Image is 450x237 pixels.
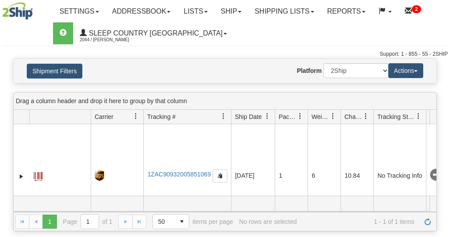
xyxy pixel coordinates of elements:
[43,215,57,229] span: Page 1
[158,217,170,226] span: 50
[152,214,189,229] span: Page sizes drop down
[398,0,428,22] a: 2
[344,112,363,121] span: Charge
[95,170,104,181] img: 8 - UPS
[235,112,262,121] span: Ship Date
[411,109,426,124] a: Tracking Status filter column settings
[80,36,145,44] span: 2044 / [PERSON_NAME]
[326,109,340,124] a: Weight filter column settings
[231,124,275,227] td: [DATE]
[430,74,449,163] iframe: chat widget
[275,124,308,227] td: 1
[312,112,330,121] span: Weight
[95,112,113,121] span: Carrier
[412,5,421,13] sup: 2
[248,0,320,22] a: Shipping lists
[321,0,372,22] a: Reports
[260,109,275,124] a: Ship Date filter column settings
[340,124,373,227] td: 10.84
[175,215,189,229] span: select
[147,112,176,121] span: Tracking #
[34,168,43,182] a: Label
[17,172,26,181] a: Expand
[152,214,233,229] span: items per page
[303,218,415,225] span: 1 - 1 of 1 items
[147,171,211,178] a: 1ZAC90932005851069
[421,215,435,229] a: Refresh
[213,169,227,183] button: Copy to clipboard
[358,109,373,124] a: Charge filter column settings
[87,29,223,37] span: Sleep Country [GEOGRAPHIC_DATA]
[2,2,33,20] img: logo2044.jpg
[27,64,82,79] button: Shipment Filters
[2,50,448,58] div: Support: 1 - 855 - 55 - 2SHIP
[106,0,177,22] a: Addressbook
[177,0,214,22] a: Lists
[53,0,106,22] a: Settings
[388,63,423,78] button: Actions
[297,66,322,75] label: Platform
[73,22,234,44] a: Sleep Country [GEOGRAPHIC_DATA] 2044 / [PERSON_NAME]
[14,93,436,110] div: grid grouping header
[63,214,113,229] span: Page of 1
[430,169,442,181] span: No Tracking Info
[377,112,415,121] span: Tracking Status
[214,0,248,22] a: Ship
[81,215,99,229] input: Page 1
[293,109,308,124] a: Packages filter column settings
[308,124,340,227] td: 6
[239,218,297,225] div: No rows are selected
[279,112,297,121] span: Packages
[128,109,143,124] a: Carrier filter column settings
[373,124,426,227] td: No Tracking Info
[216,109,231,124] a: Tracking # filter column settings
